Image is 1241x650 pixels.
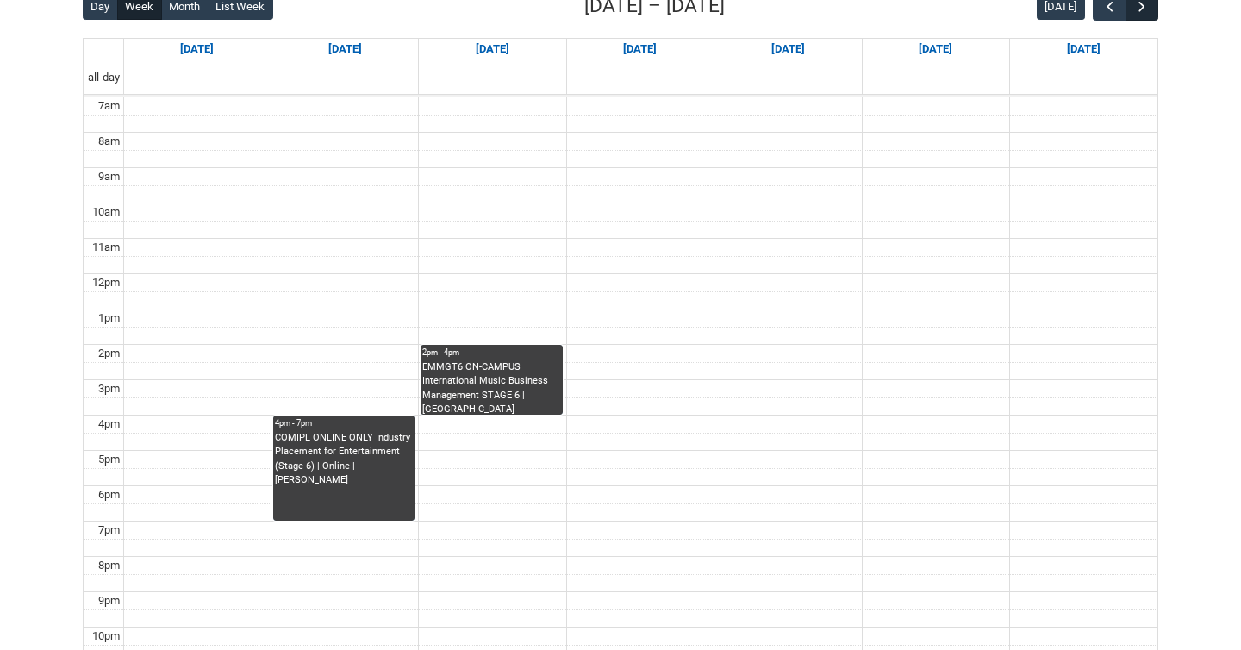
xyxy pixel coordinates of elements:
a: Go to August 23, 2025 [1063,39,1104,59]
div: 9pm [95,592,123,609]
a: Go to August 18, 2025 [325,39,365,59]
div: 8pm [95,557,123,574]
div: 10pm [89,628,123,645]
div: 11am [89,239,123,256]
div: EMMGT6 ON-CAMPUS International Music Business Management STAGE 6 | [GEOGRAPHIC_DATA] ([GEOGRAPHIC... [422,360,560,415]
div: 1pm [95,309,123,327]
a: Go to August 17, 2025 [177,39,217,59]
a: Go to August 20, 2025 [620,39,660,59]
div: 7pm [95,522,123,539]
a: Go to August 22, 2025 [915,39,956,59]
div: COMIPL ONLINE ONLY Industry Placement for Entertainment (Stage 6) | Online | [PERSON_NAME] [275,431,413,488]
div: 4pm - 7pm [275,417,413,429]
div: 7am [95,97,123,115]
div: 10am [89,203,123,221]
div: 3pm [95,380,123,397]
div: 8am [95,133,123,150]
a: Go to August 19, 2025 [472,39,513,59]
div: 12pm [89,274,123,291]
div: 2pm [95,345,123,362]
div: 5pm [95,451,123,468]
a: Go to August 21, 2025 [768,39,808,59]
div: 6pm [95,486,123,503]
div: 9am [95,168,123,185]
div: 4pm [95,416,123,433]
span: all-day [84,69,123,86]
div: 2pm - 4pm [422,347,560,359]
